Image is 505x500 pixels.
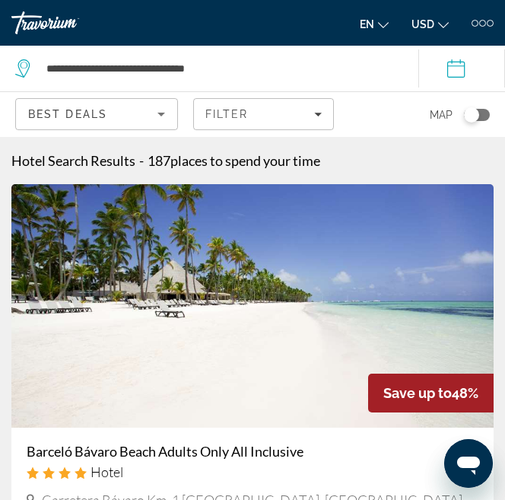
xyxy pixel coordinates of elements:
[11,152,135,169] h1: Hotel Search Results
[139,152,144,169] span: -
[453,108,490,122] button: Toggle map
[11,11,125,34] a: Travorium
[28,108,107,120] span: Best Deals
[368,374,494,412] div: 48%
[91,463,123,480] span: Hotel
[418,46,505,91] button: Select check in and out date
[205,108,249,120] span: Filter
[411,18,434,30] span: USD
[148,152,320,169] h2: 187
[27,443,478,460] a: Barceló Bávaro Beach Adults Only All Inclusive
[11,184,494,428] img: Barceló Bávaro Beach Adults Only All Inclusive
[45,57,395,80] input: Search hotel destination
[444,439,493,488] iframe: Button to launch messaging window
[170,152,320,169] span: places to spend your time
[430,104,453,126] span: Map
[360,13,389,35] button: Change language
[383,385,452,401] span: Save up to
[411,13,449,35] button: Change currency
[27,463,478,480] div: 4 star Hotel
[193,98,334,130] button: Filters
[28,105,165,123] mat-select: Sort by
[360,18,374,30] span: en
